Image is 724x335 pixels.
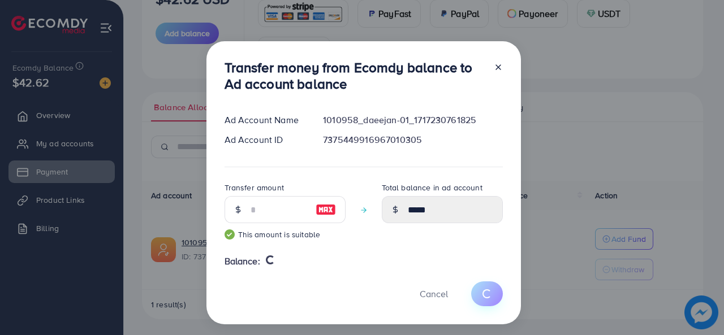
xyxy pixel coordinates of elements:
[216,133,314,146] div: Ad Account ID
[225,229,346,240] small: This amount is suitable
[225,229,235,240] img: guide
[225,182,284,193] label: Transfer amount
[406,281,462,306] button: Cancel
[314,133,511,146] div: 7375449916967010305
[382,182,482,193] label: Total balance in ad account
[225,59,485,92] h3: Transfer money from Ecomdy balance to Ad account balance
[216,114,314,127] div: Ad Account Name
[316,203,336,216] img: image
[420,288,448,300] span: Cancel
[314,114,511,127] div: 1010958_daeejan-01_1717230761825
[225,255,260,268] span: Balance:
